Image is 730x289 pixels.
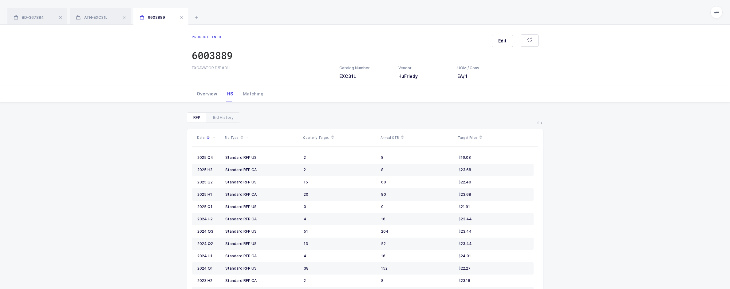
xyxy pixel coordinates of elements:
div: 15 [304,180,376,185]
div: 38 [304,266,376,271]
div: 8 [381,167,454,172]
span: ATN-EXC31L [76,15,108,20]
span: 6003889 [140,15,165,20]
div: 4 [304,217,376,222]
div: 2 [304,155,376,160]
span: / 1 [463,74,468,79]
div: Standard RFP CA [225,278,299,283]
div: Vendor [398,65,450,71]
div: 2 [304,167,376,172]
span: 23.44 [459,241,472,246]
span: 2025 H1 [197,192,212,197]
div: Standard RFP CA [225,167,299,172]
span: 23.68 [459,167,471,172]
div: Standard RFP US [225,229,299,234]
div: Bid Type [225,132,299,143]
h3: HuFriedy [398,73,450,79]
div: 51 [304,229,376,234]
span: 2024 Q3 [197,229,213,234]
div: 16 [381,254,454,259]
span: Edit [498,38,507,44]
div: 2 [304,278,376,283]
div: Quarterly Target [303,132,377,143]
button: Edit [492,35,513,47]
div: 0 [304,204,376,209]
div: HS [222,86,238,102]
div: Bid History [207,113,240,122]
div: 8 [381,155,454,160]
div: 16 [381,217,454,222]
div: 52 [381,241,454,246]
div: 204 [381,229,454,234]
div: 20 [304,192,376,197]
span: 23.18 [459,278,470,283]
div: 8 [381,278,454,283]
span: 2024 Q1 [197,266,213,271]
div: EXCAVATOR D/E #31L [192,65,332,71]
span: 16.08 [459,155,471,160]
div: Date [197,132,221,143]
span: 23.68 [459,192,471,197]
span: 2024 H2 [197,217,213,221]
div: Standard RFP US [225,266,299,271]
div: 13 [304,241,376,246]
div: Standard RFP CA [225,217,299,222]
div: 60 [381,180,454,185]
div: Standard RFP US [225,241,299,246]
h3: EA [457,73,479,79]
span: 22.27 [459,266,471,271]
span: 2025 Q1 [197,204,212,209]
span: 21.91 [459,204,470,209]
div: Standard RFP US [225,180,299,185]
div: RFP [187,113,207,122]
div: 152 [381,266,454,271]
div: Annual OTB [381,132,454,143]
div: Matching [238,86,268,102]
div: Product info [192,34,233,39]
div: 0 [381,204,454,209]
span: 2024 Q2 [197,241,213,246]
span: 23.44 [459,217,472,222]
span: 2025 Q2 [197,180,213,184]
span: 2023 H2 [197,278,212,283]
span: 22.40 [459,180,471,185]
span: BD-367884 [14,15,44,20]
span: 2025 H2 [197,167,212,172]
div: Standard RFP US [225,204,299,209]
span: 2024 H1 [197,254,212,258]
span: 24.91 [459,254,471,259]
span: 2025 Q4 [197,155,213,160]
div: 80 [381,192,454,197]
div: Standard RFP CA [225,254,299,259]
div: 4 [304,254,376,259]
div: Target Price [458,132,532,143]
div: UOM / Conv [457,65,479,71]
div: Overview [192,86,222,102]
div: Standard RFP US [225,155,299,160]
div: Standard RFP CA [225,192,299,197]
span: 23.44 [459,229,472,234]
